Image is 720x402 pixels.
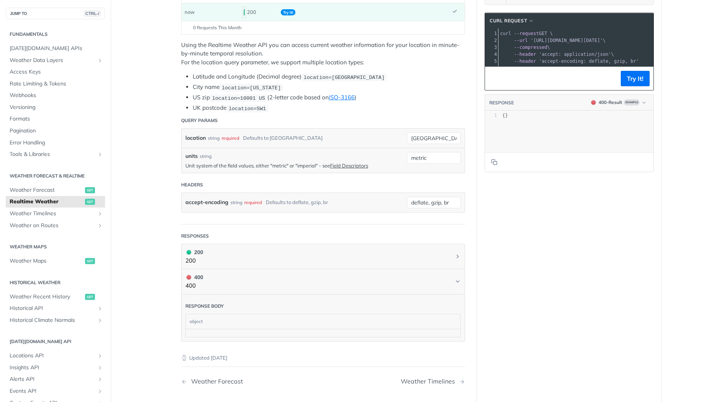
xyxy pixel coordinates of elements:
[222,132,239,144] div: required
[10,186,83,194] span: Weather Forecast
[244,197,262,208] div: required
[591,100,596,105] span: 400
[485,112,497,119] div: 1
[621,71,650,86] button: Try It!
[10,80,103,88] span: Rate Limiting & Tokens
[10,352,95,360] span: Locations API
[330,162,368,169] a: Field Descriptors
[514,45,547,50] span: --compressed
[185,162,403,169] p: Unit system of the field values, either "metric" or "imperial" - see
[6,385,105,397] a: Events APIShow subpages for Events API
[6,279,105,286] h2: Historical Weather
[97,376,103,382] button: Show subpages for Alerts API
[502,113,508,118] span: {}
[303,74,385,80] span: location=[GEOGRAPHIC_DATA]
[185,281,203,290] p: 400
[6,220,105,231] a: Weather on RoutesShow subpages for Weather on Routes
[10,139,103,147] span: Error Handling
[10,151,95,158] span: Tools & Libraries
[181,354,465,362] p: Updated [DATE]
[401,378,459,385] div: Weather Timelines
[10,68,103,76] span: Access Keys
[85,187,95,193] span: get
[10,364,95,372] span: Insights API
[181,370,465,393] nav: Pagination Controls
[530,38,603,43] span: '[URL][DOMAIN_NAME][DATE]'
[185,152,198,160] label: units
[97,57,103,64] button: Show subpages for Weather Data Layers
[6,184,105,196] a: Weather Forecastget
[10,127,103,135] span: Pagination
[85,294,95,300] span: get
[97,305,103,312] button: Show subpages for Historical API
[6,255,105,267] a: Weather Mapsget
[186,314,458,329] div: object
[539,52,611,57] span: 'accept: application/json'
[10,57,95,64] span: Weather Data Layers
[97,151,103,157] button: Show subpages for Tools & Libraries
[228,106,266,111] span: location=SW1
[243,132,323,144] div: Defaults to [GEOGRAPHIC_DATA]
[85,258,95,264] span: get
[6,66,105,78] a: Access Keys
[514,52,536,57] span: --header
[185,248,461,265] button: 200 200200
[97,211,103,217] button: Show subpages for Weather Timelines
[181,117,218,124] div: Query Params
[185,248,203,256] div: 200
[187,275,191,280] span: 400
[489,73,500,84] button: Copy to clipboard
[10,45,103,52] span: [DATE][DOMAIN_NAME] APIs
[185,256,203,265] p: 200
[222,85,281,90] span: location=[US_STATE]
[6,208,105,219] a: Weather TimelinesShow subpages for Weather Timelines
[97,317,103,323] button: Show subpages for Historical Climate Normals
[97,365,103,371] button: Show subpages for Insights API
[266,197,328,208] div: Defaults to deflate, gzip, br
[230,197,242,208] div: string
[6,350,105,362] a: Locations APIShow subpages for Locations API
[490,17,527,24] span: cURL Request
[85,199,95,205] span: get
[6,78,105,90] a: Rate Limiting & Tokens
[187,378,243,385] div: Weather Forecast
[185,273,461,290] button: 400 400400
[6,291,105,303] a: Weather Recent Historyget
[514,31,539,36] span: --request
[185,273,203,281] div: 400
[185,132,206,144] label: location
[193,72,465,81] li: Latitude and Longitude (Decimal degree)
[6,315,105,326] a: Historical Climate NormalsShow subpages for Historical Climate Normals
[10,293,83,301] span: Weather Recent History
[10,222,95,229] span: Weather on Routes
[193,83,465,92] li: City name
[6,338,105,345] h2: [DATE][DOMAIN_NAME] API
[485,30,498,37] div: 1
[500,38,606,43] span: \
[212,95,265,101] span: location=10001 US
[10,115,103,123] span: Formats
[6,43,105,54] a: [DATE][DOMAIN_NAME] APIs
[181,233,209,240] div: Responses
[514,38,528,43] span: --url
[10,387,95,395] span: Events API
[84,10,101,17] span: CTRL-/
[6,149,105,160] a: Tools & LibrariesShow subpages for Tools & Libraries
[208,132,220,144] div: string
[6,90,105,101] a: Webhooks
[10,317,95,324] span: Historical Climate Normals
[329,94,355,101] a: ISO-3166
[455,253,461,260] svg: Chevron
[6,125,105,137] a: Pagination
[242,6,275,19] div: 200
[6,303,105,314] a: Historical APIShow subpages for Historical API
[185,303,224,310] div: Response body
[6,137,105,149] a: Error Handling
[6,55,105,66] a: Weather Data LayersShow subpages for Weather Data Layers
[500,31,553,36] span: GET \
[193,24,242,31] span: 0 Requests This Month
[97,223,103,229] button: Show subpages for Weather on Routes
[193,104,465,112] li: UK postcode
[10,375,95,383] span: Alerts API
[487,17,537,25] button: cURL Request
